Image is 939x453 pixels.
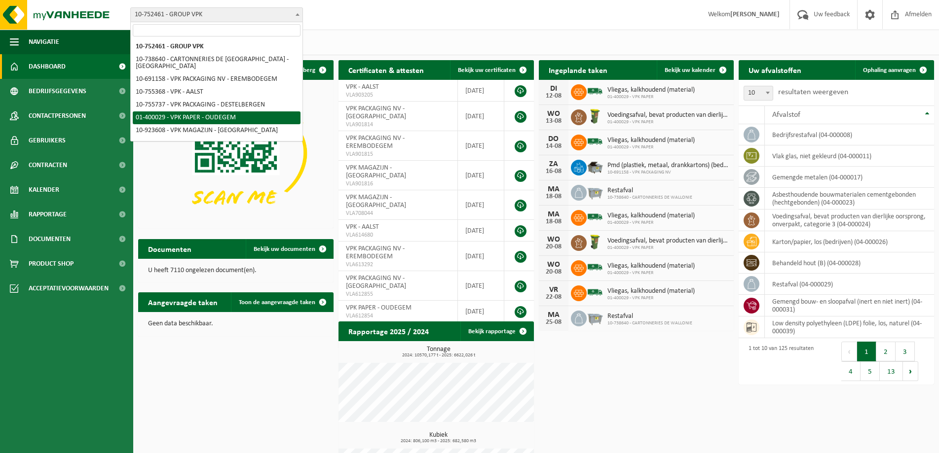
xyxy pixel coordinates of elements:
span: Ophaling aanvragen [863,67,916,73]
img: BL-SO-LV [587,83,603,100]
div: MA [544,185,563,193]
span: Bekijk uw documenten [254,246,315,252]
img: WB-2500-GAL-GY-01 [587,183,603,200]
div: VR [544,286,563,294]
td: gemengde metalen (04-000017) [765,167,934,188]
span: Vliegas, kalkhoudend (material) [607,262,695,270]
span: VPK - AALST [346,83,379,91]
span: 10 [744,86,773,101]
div: 16-08 [544,168,563,175]
span: VPK PAPER - OUDEGEM [346,304,412,312]
span: 10-738640 - CARTONNERIES DE WALLONIE [607,195,692,201]
img: BL-SO-LV [587,284,603,301]
span: VPK PACKAGING NV - EREMBODEGEM [346,135,405,150]
td: vlak glas, niet gekleurd (04-000011) [765,145,934,167]
span: Gebruikers [29,128,66,153]
img: BL-SO-LV [587,209,603,225]
img: WB-2500-GAL-GY-01 [587,309,603,326]
p: U heeft 7110 ongelezen document(en). [148,267,324,274]
td: [DATE] [458,190,505,220]
span: 10-691158 - VPK PACKAGING NV [607,170,729,175]
div: 22-08 [544,294,563,301]
img: Download de VHEPlus App [138,80,334,226]
button: 4 [841,361,861,381]
span: VLA708044 [346,209,450,217]
span: VLA612854 [346,312,450,320]
div: WO [544,261,563,269]
span: 01-400029 - VPK PAPER [607,119,729,125]
li: 02-009147 - VPK PACKAGING NV - OUDEGEM [133,137,300,150]
li: 10-923608 - VPK MAGAZIJN - [GEOGRAPHIC_DATA] [133,124,300,137]
span: VLA903205 [346,91,450,99]
span: Voedingsafval, bevat producten van dierlijke oorsprong, onverpakt, categorie 3 [607,111,729,119]
div: 12-08 [544,93,563,100]
span: VPK PACKAGING NV - [GEOGRAPHIC_DATA] [346,105,406,120]
span: Contactpersonen [29,104,86,128]
span: 01-400029 - VPK PAPER [607,220,695,226]
a: Bekijk uw kalender [657,60,733,80]
img: WB-5000-GAL-GY-01 [587,158,603,175]
span: 10-738640 - CARTONNERIES DE WALLONIE [607,320,692,326]
span: Vliegas, kalkhoudend (material) [607,137,695,144]
button: 3 [896,342,915,361]
span: 10-752461 - GROUP VPK [131,8,302,22]
span: VPK MAGAZIJN - [GEOGRAPHIC_DATA] [346,194,406,209]
span: 10-752461 - GROUP VPK [130,7,303,22]
button: Previous [841,342,857,361]
img: WB-0060-HPE-GN-50 [587,234,603,250]
button: Next [903,361,918,381]
td: low density polyethyleen (LDPE) folie, los, naturel (04-000039) [765,316,934,338]
div: 18-08 [544,193,563,200]
span: VPK PACKAGING NV - [GEOGRAPHIC_DATA] [346,275,406,290]
button: Verberg [286,60,333,80]
button: 13 [880,361,903,381]
span: VLA612855 [346,290,450,298]
span: Documenten [29,227,71,251]
span: 01-400029 - VPK PAPER [607,94,695,100]
td: [DATE] [458,271,505,301]
td: voedingsafval, bevat producten van dierlijke oorsprong, onverpakt, categorie 3 (04-000024) [765,209,934,231]
span: VLA613292 [346,261,450,269]
span: Dashboard [29,54,66,79]
div: 18-08 [544,218,563,225]
span: Vliegas, kalkhoudend (material) [607,86,695,94]
strong: [PERSON_NAME] [730,11,780,18]
img: BL-SO-LV [587,259,603,276]
h2: Certificaten & attesten [338,60,434,79]
td: [DATE] [458,161,505,190]
span: VLA901816 [346,180,450,188]
h3: Tonnage [343,346,534,358]
span: 2024: 10570,177 t - 2025: 6622,026 t [343,353,534,358]
td: [DATE] [458,80,505,102]
span: Verberg [294,67,315,73]
h2: Aangevraagde taken [138,292,227,312]
span: VPK MAGAZIJN - [GEOGRAPHIC_DATA] [346,164,406,179]
div: 13-08 [544,118,563,125]
span: Toon de aangevraagde taken [239,299,315,306]
div: 14-08 [544,143,563,150]
td: bedrijfsrestafval (04-000008) [765,124,934,145]
li: 10-738640 - CARTONNERIES DE [GEOGRAPHIC_DATA] - [GEOGRAPHIC_DATA] [133,53,300,73]
div: MA [544,210,563,218]
div: MA [544,311,563,319]
a: Bekijk rapportage [460,321,533,341]
div: 25-08 [544,319,563,326]
a: Toon de aangevraagde taken [231,292,333,312]
span: Vliegas, kalkhoudend (material) [607,212,695,220]
span: Restafval [607,313,692,320]
span: 01-400029 - VPK PAPER [607,270,695,276]
td: [DATE] [458,102,505,131]
td: asbesthoudende bouwmaterialen cementgebonden (hechtgebonden) (04-000023) [765,188,934,209]
h2: Uw afvalstoffen [739,60,811,79]
td: [DATE] [458,301,505,322]
p: Geen data beschikbaar. [148,320,324,327]
td: karton/papier, los (bedrijven) (04-000026) [765,231,934,252]
td: gemengd bouw- en sloopafval (inert en niet inert) (04-000031) [765,295,934,316]
span: Contracten [29,153,67,177]
span: VPK PACKAGING NV - EREMBODEGEM [346,245,405,260]
span: VLA614680 [346,231,450,239]
td: [DATE] [458,131,505,161]
span: Bedrijfsgegevens [29,79,86,104]
li: 10-752461 - GROUP VPK [133,40,300,53]
div: DI [544,85,563,93]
